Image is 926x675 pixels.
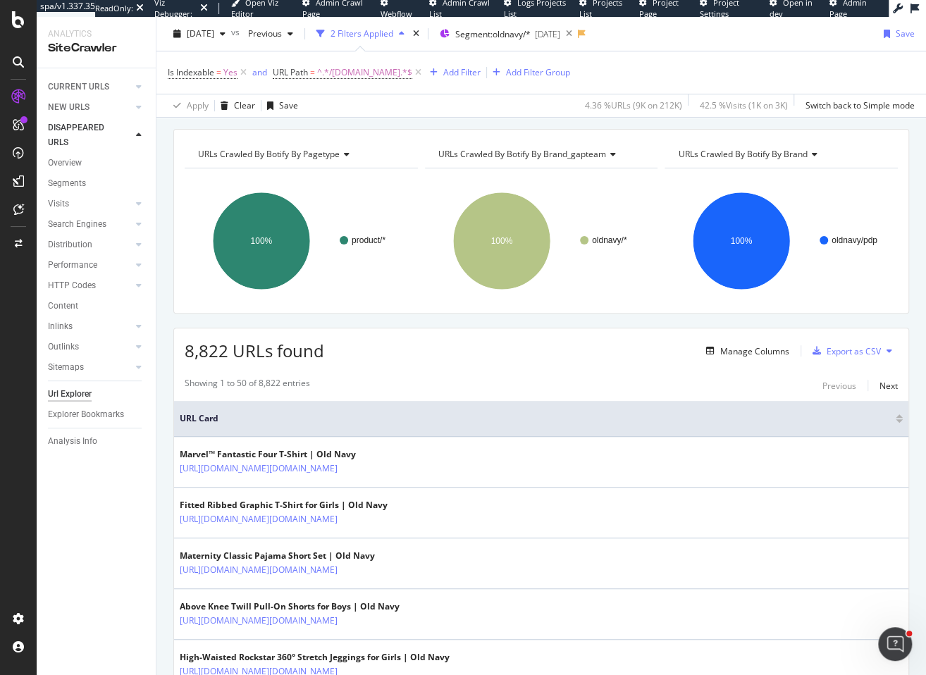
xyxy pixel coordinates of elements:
[195,143,405,166] h4: URLs Crawled By Botify By pagetype
[424,64,481,81] button: Add Filter
[273,66,308,78] span: URL Path
[436,143,646,166] h4: URLs Crawled By Botify By brand_gapteam
[832,235,877,245] text: oldnavy/pdp
[252,66,267,79] button: and
[48,387,146,402] a: Url Explorer
[443,66,481,78] div: Add Filter
[331,27,393,39] div: 2 Filters Applied
[317,63,412,82] span: ^.*/[DOMAIN_NAME].*$
[48,340,79,354] div: Outlinks
[48,278,132,293] a: HTTP Codes
[48,407,146,422] a: Explorer Bookmarks
[822,377,856,394] button: Previous
[48,156,146,171] a: Overview
[506,66,570,78] div: Add Filter Group
[180,600,400,613] div: Above Knee Twill Pull-On Shorts for Boys | Old Navy
[185,339,324,362] span: 8,822 URLs found
[310,66,315,78] span: =
[185,180,418,302] svg: A chart.
[665,180,898,302] div: A chart.
[807,340,881,362] button: Export as CSV
[48,80,109,94] div: CURRENT URLS
[48,156,82,171] div: Overview
[381,8,412,19] span: Webflow
[185,377,310,394] div: Showing 1 to 50 of 8,822 entries
[720,345,789,357] div: Manage Columns
[48,176,86,191] div: Segments
[48,197,132,211] a: Visits
[48,40,144,56] div: SiteCrawler
[48,258,97,273] div: Performance
[425,180,658,302] svg: A chart.
[48,176,146,191] a: Segments
[675,143,885,166] h4: URLs Crawled By Botify By brand
[48,100,132,115] a: NEW URLS
[48,434,146,449] a: Analysis Info
[48,360,132,375] a: Sitemaps
[234,99,255,111] div: Clear
[592,235,627,245] text: oldnavy/*
[48,80,132,94] a: CURRENT URLS
[48,237,92,252] div: Distribution
[180,563,338,577] a: [URL][DOMAIN_NAME][DOMAIN_NAME]
[252,66,267,78] div: and
[180,512,338,526] a: [URL][DOMAIN_NAME][DOMAIN_NAME]
[279,99,298,111] div: Save
[487,64,570,81] button: Add Filter Group
[410,27,422,41] div: times
[48,100,89,115] div: NEW URLS
[180,651,450,664] div: High-Waisted Rockstar 360° Stretch Jeggings for Girls | Old Navy
[731,236,753,246] text: 100%
[48,28,144,40] div: Analytics
[585,99,682,111] div: 4.36 % URLs ( 9K on 212K )
[827,345,881,357] div: Export as CSV
[48,387,92,402] div: Url Explorer
[48,120,132,150] a: DISAPPEARED URLS
[187,99,209,111] div: Apply
[896,27,915,39] div: Save
[800,94,915,117] button: Switch back to Simple mode
[48,120,119,150] div: DISAPPEARED URLS
[231,26,242,38] span: vs
[352,235,385,245] text: product/*
[168,94,209,117] button: Apply
[805,99,915,111] div: Switch back to Simple mode
[180,550,399,562] div: Maternity Classic Pajama Short Set | Old Navy
[879,377,898,394] button: Next
[535,28,560,40] div: [DATE]
[242,23,299,45] button: Previous
[438,148,606,160] span: URLs Crawled By Botify By brand_gapteam
[261,94,298,117] button: Save
[311,23,410,45] button: 2 Filters Applied
[700,99,788,111] div: 42.5 % Visits ( 1K on 3K )
[168,66,214,78] span: Is Indexable
[180,499,399,512] div: Fitted Ribbed Graphic T-Shirt for Girls | Old Navy
[678,148,807,160] span: URLs Crawled By Botify By brand
[879,380,898,392] div: Next
[168,23,231,45] button: [DATE]
[215,94,255,117] button: Clear
[180,462,338,476] a: [URL][DOMAIN_NAME][DOMAIN_NAME]
[198,148,340,160] span: URLs Crawled By Botify By pagetype
[180,614,338,628] a: [URL][DOMAIN_NAME][DOMAIN_NAME]
[48,258,132,273] a: Performance
[95,3,133,14] div: ReadOnly:
[48,217,132,232] a: Search Engines
[242,27,282,39] span: Previous
[216,66,221,78] span: =
[48,278,96,293] div: HTTP Codes
[878,23,915,45] button: Save
[48,217,106,232] div: Search Engines
[48,360,84,375] div: Sitemaps
[180,448,399,461] div: Marvel™ Fantastic Four T-Shirt | Old Navy
[223,63,237,82] span: Yes
[878,627,912,661] iframe: Intercom live chat
[48,407,124,422] div: Explorer Bookmarks
[187,27,214,39] span: 2025 Aug. 27th
[434,23,560,45] button: Segment:oldnavy/*[DATE]
[48,237,132,252] a: Distribution
[455,28,531,40] span: Segment: oldnavy/*
[48,319,132,334] a: Inlinks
